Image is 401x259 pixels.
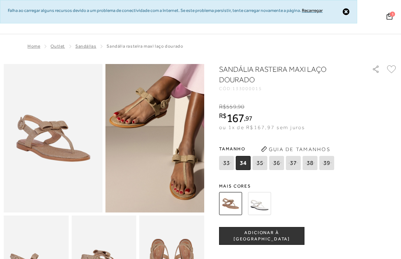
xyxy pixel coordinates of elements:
i: , [237,103,245,110]
span: 133000015 [232,86,262,91]
a: Recarregar [302,8,323,13]
button: Guia de Tamanhos [258,143,333,155]
span: 39 [319,156,334,170]
i: R$ [219,103,226,110]
span: Sandália rasteira maxi laço dourado [107,44,183,49]
span: ADICIONAR À [GEOGRAPHIC_DATA] [219,230,304,243]
i: R$ [219,112,226,119]
span: 1 [390,12,395,17]
span: 38 [303,156,317,170]
div: CÓD: [219,86,364,91]
span: 167 [226,111,244,125]
span: 36 [269,156,284,170]
span: 34 [236,156,251,170]
span: 33 [219,156,234,170]
h1: Sandália rasteira maxi laço dourado [219,64,355,85]
span: 35 [252,156,267,170]
img: Sandália rasteira maxi laço off white [248,192,271,215]
a: Outlet [50,44,65,49]
button: ADICIONAR À [GEOGRAPHIC_DATA] [219,227,304,245]
span: ou 1x de R$167,97 sem juros [219,124,305,130]
a: Home [27,44,40,49]
span: 559 [226,103,236,110]
span: Falha ao carregar alguns recursos devido a um problema de conectividade com a Internet. Se este p... [8,8,301,13]
img: Sandália rasteira maxi laço dourado [219,192,242,215]
a: Sandálias [75,44,96,49]
span: 97 [245,114,252,122]
span: 37 [286,156,301,170]
img: image [105,64,204,212]
img: image [4,64,102,212]
span: 90 [238,103,244,110]
span: Tamanho [219,143,336,154]
button: 1 [384,12,395,22]
span: Mais cores [219,184,397,188]
i: , [244,115,252,122]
